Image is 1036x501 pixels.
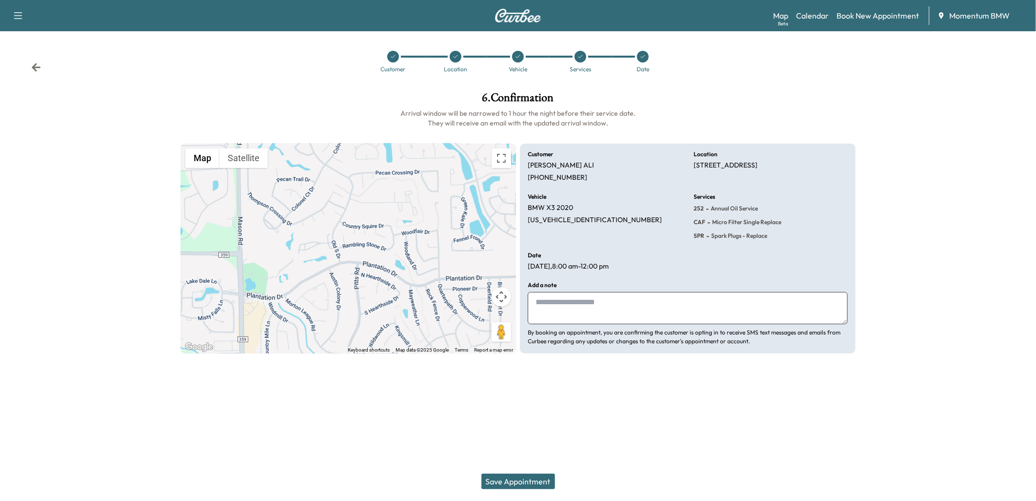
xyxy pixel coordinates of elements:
[492,148,511,168] button: Toggle fullscreen view
[528,173,587,182] p: [PHONE_NUMBER]
[637,66,649,72] div: Date
[528,252,541,258] h6: Date
[474,347,513,353] a: Report a map error
[396,347,449,353] span: Map data ©2025 Google
[778,20,788,27] div: Beta
[705,217,710,227] span: -
[481,474,555,489] button: Save Appointment
[528,282,557,288] h6: Add a note
[381,66,406,72] div: Customer
[492,322,511,342] button: Drag Pegman onto the map to open Street View
[796,10,829,21] a: Calendar
[509,66,527,72] div: Vehicle
[709,232,767,240] span: Spark Plugs - Replace
[694,151,717,157] h6: Location
[773,10,788,21] a: MapBeta
[455,347,468,353] a: Terms (opens in new tab)
[180,108,856,128] h6: Arrival window will be narrowed to 1 hour the night before their service date. They will receive ...
[694,205,704,212] span: 252
[185,148,219,168] button: Show street map
[495,9,541,22] img: Curbee Logo
[528,216,662,225] p: [US_VEHICLE_IDENTIFICATION_NUMBER]
[710,218,781,226] span: Micro Filter Single Replace
[183,341,215,354] img: Google
[528,194,546,200] h6: Vehicle
[528,161,594,170] p: [PERSON_NAME] ALI
[694,232,704,240] span: SPR
[528,262,609,271] p: [DATE] , 8:00 am - 12:00 pm
[709,205,758,212] span: Annual Oil Service
[694,194,715,200] h6: Services
[704,204,709,213] span: -
[528,328,848,346] p: By booking an appointment, you are confirming the customer is opting in to receive SMS text messa...
[694,161,757,170] p: [STREET_ADDRESS]
[704,231,709,241] span: -
[570,66,591,72] div: Services
[31,63,41,72] div: Back
[694,218,705,226] span: CAF
[528,151,553,157] h6: Customer
[949,10,1010,21] span: Momentum BMW
[528,204,573,212] p: BMW X3 2020
[492,287,511,307] button: Map camera controls
[219,148,268,168] button: Show satellite imagery
[444,66,467,72] div: Location
[180,92,856,108] h1: 6 . Confirmation
[837,10,919,21] a: Book New Appointment
[183,341,215,354] a: Open this area in Google Maps (opens a new window)
[348,347,390,354] button: Keyboard shortcuts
